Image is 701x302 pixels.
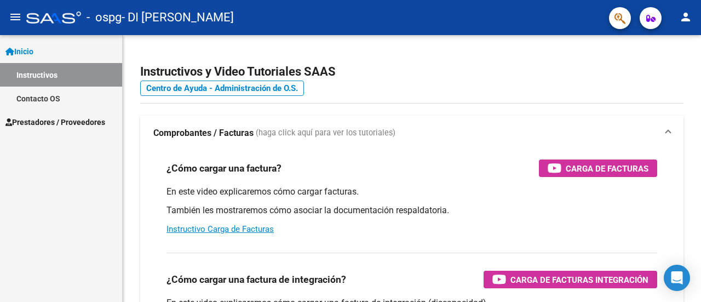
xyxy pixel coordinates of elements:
[140,116,683,151] mat-expansion-panel-header: Comprobantes / Facturas (haga click aquí para ver los tutoriales)
[122,5,234,30] span: - DI [PERSON_NAME]
[166,224,274,234] a: Instructivo Carga de Facturas
[484,271,657,288] button: Carga de Facturas Integración
[140,61,683,82] h2: Instructivos y Video Tutoriales SAAS
[5,116,105,128] span: Prestadores / Proveedores
[679,10,692,24] mat-icon: person
[664,265,690,291] div: Open Intercom Messenger
[166,204,657,216] p: También les mostraremos cómo asociar la documentación respaldatoria.
[87,5,122,30] span: - ospg
[166,161,281,176] h3: ¿Cómo cargar una factura?
[539,159,657,177] button: Carga de Facturas
[166,272,346,287] h3: ¿Cómo cargar una factura de integración?
[5,45,33,58] span: Inicio
[166,186,657,198] p: En este video explicaremos cómo cargar facturas.
[510,273,648,287] span: Carga de Facturas Integración
[566,162,648,175] span: Carga de Facturas
[140,81,304,96] a: Centro de Ayuda - Administración de O.S.
[153,127,254,139] strong: Comprobantes / Facturas
[256,127,395,139] span: (haga click aquí para ver los tutoriales)
[9,10,22,24] mat-icon: menu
